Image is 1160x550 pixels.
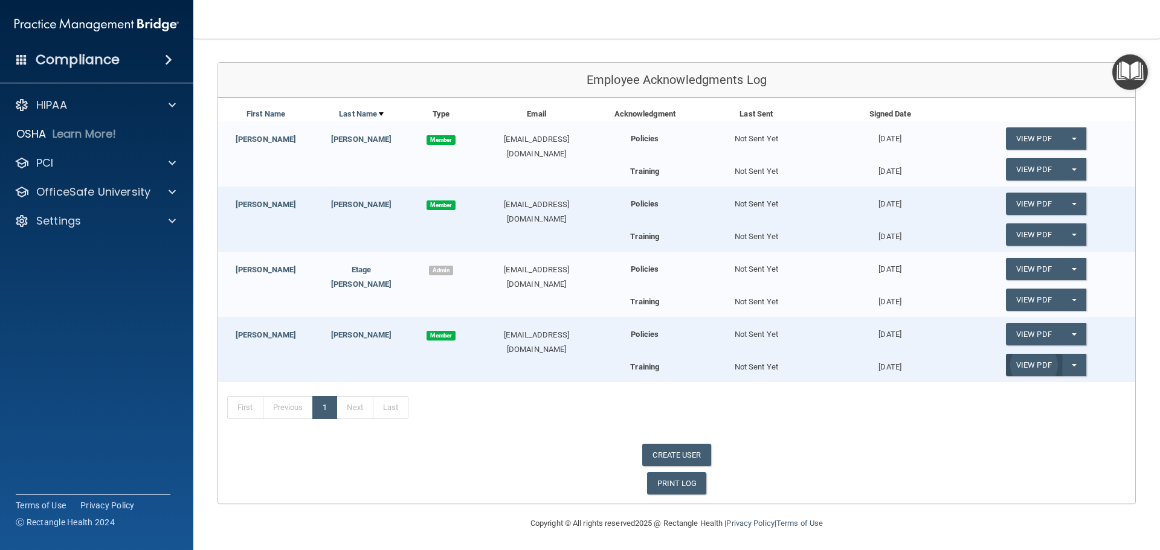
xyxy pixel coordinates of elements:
b: Training [630,167,659,176]
button: Open Resource Center [1112,54,1148,90]
a: View PDF [1006,127,1062,150]
a: View PDF [1006,258,1062,280]
div: [DATE] [823,289,956,309]
a: Terms of Use [776,519,823,528]
a: First [227,396,263,419]
a: [PERSON_NAME] [331,135,391,144]
a: Privacy Policy [80,499,135,511]
b: Training [630,362,659,371]
div: Signed Date [823,107,956,121]
div: Not Sent Yet [689,289,823,309]
p: HIPAA [36,98,67,112]
div: [DATE] [823,252,956,277]
div: [DATE] [823,223,956,244]
a: [PERSON_NAME] [236,135,296,144]
div: [EMAIL_ADDRESS][DOMAIN_NAME] [473,328,601,357]
a: [PERSON_NAME] [331,200,391,209]
div: [DATE] [823,158,956,179]
div: [EMAIL_ADDRESS][DOMAIN_NAME] [473,197,601,226]
div: [DATE] [823,187,956,211]
b: Policies [631,199,659,208]
p: Learn More! [53,127,117,141]
a: OfficeSafe University [14,185,176,199]
div: Email [473,107,601,121]
a: [PERSON_NAME] [236,200,296,209]
b: Policies [631,264,659,273]
span: Member [427,331,456,341]
a: PRINT LOG [647,472,707,494]
div: [EMAIL_ADDRESS][DOMAIN_NAME] [473,132,601,161]
a: [PERSON_NAME] [331,330,391,339]
a: [PERSON_NAME] [236,265,296,274]
p: OSHA [16,127,47,141]
a: Etage [PERSON_NAME] [331,265,391,289]
div: Not Sent Yet [689,121,823,146]
a: Terms of Use [16,499,66,511]
a: CREATE USER [642,444,710,466]
a: View PDF [1006,354,1062,376]
span: Member [427,135,456,145]
div: Not Sent Yet [689,187,823,211]
b: Training [630,297,659,306]
a: View PDF [1006,223,1062,246]
img: PMB logo [14,13,179,37]
div: Not Sent Yet [689,317,823,342]
div: Type [409,107,472,121]
a: 1 [312,396,337,419]
div: Not Sent Yet [689,223,823,244]
span: Member [427,200,456,210]
h4: Compliance [36,51,120,68]
a: View PDF [1006,323,1062,345]
a: View PDF [1006,289,1062,311]
p: PCI [36,156,53,170]
span: Admin [429,266,453,275]
iframe: Drift Widget Chat Controller [951,464,1145,513]
div: Not Sent Yet [689,354,823,374]
span: Ⓒ Rectangle Health 2024 [16,516,115,528]
div: Not Sent Yet [689,252,823,277]
b: Policies [631,134,659,143]
div: Last Sent [689,107,823,121]
div: Copyright © All rights reserved 2025 @ Rectangle Health | | [456,504,897,543]
a: First Name [246,107,285,121]
a: Last [373,396,408,419]
p: OfficeSafe University [36,185,150,199]
a: PCI [14,156,176,170]
a: Previous [263,396,314,419]
a: Settings [14,214,176,228]
p: Settings [36,214,81,228]
a: HIPAA [14,98,176,112]
a: View PDF [1006,193,1062,215]
a: [PERSON_NAME] [236,330,296,339]
div: Not Sent Yet [689,158,823,179]
div: [DATE] [823,354,956,374]
b: Training [630,232,659,241]
div: Acknowledgment [601,107,690,121]
a: View PDF [1006,158,1062,181]
a: Privacy Policy [726,519,774,528]
div: [EMAIL_ADDRESS][DOMAIN_NAME] [473,263,601,292]
div: [DATE] [823,121,956,146]
a: Last Name [339,107,384,121]
div: [DATE] [823,317,956,342]
div: Employee Acknowledgments Log [218,63,1135,98]
b: Policies [631,330,659,339]
a: Next [337,396,373,419]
